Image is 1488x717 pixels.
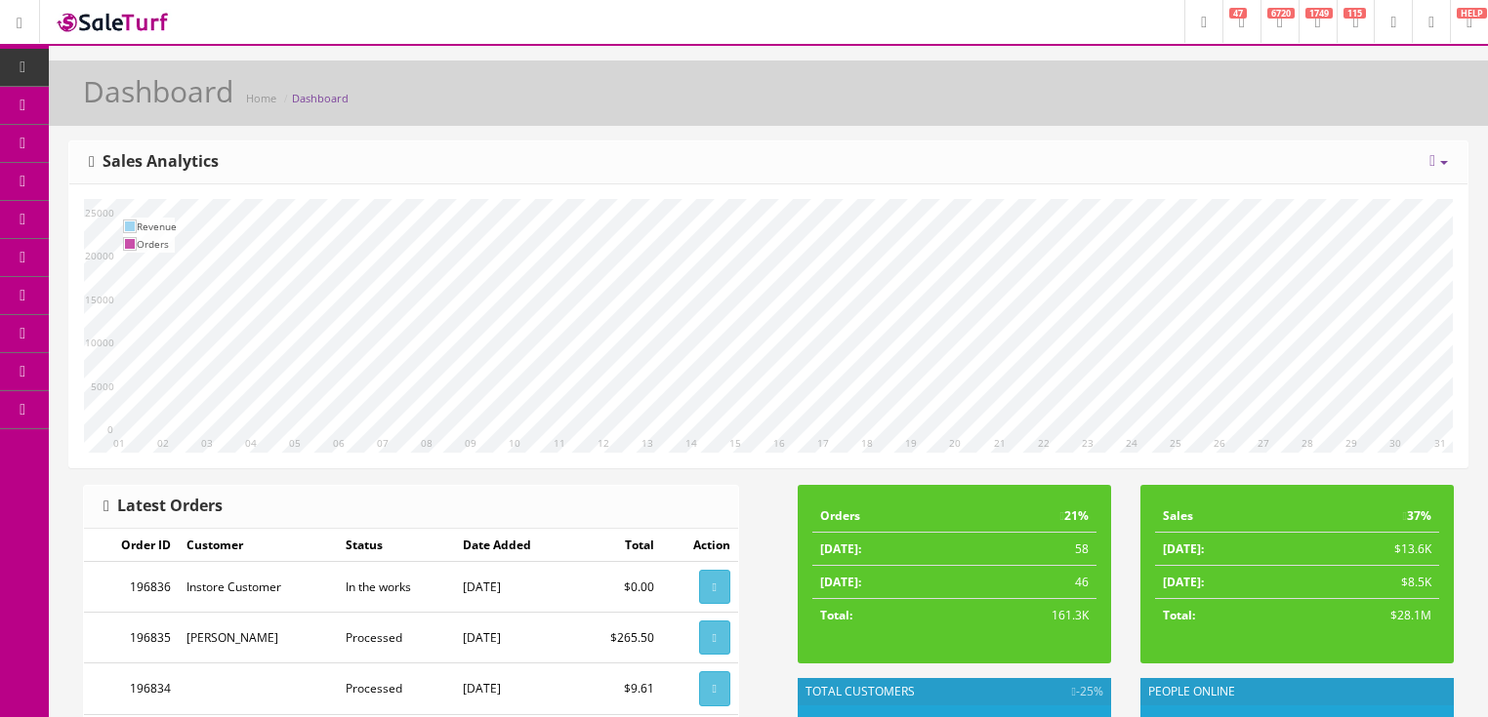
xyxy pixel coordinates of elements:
[338,663,455,714] td: Processed
[1140,678,1454,705] div: People Online
[960,499,1096,533] td: 21%
[179,562,338,613] td: Instore Customer
[338,613,455,663] td: Processed
[84,562,179,613] td: 196836
[338,529,455,562] td: Status
[1298,599,1440,632] td: $28.1M
[1298,566,1440,599] td: $8.5K
[1072,683,1103,700] span: -25%
[55,9,172,35] img: SaleTurf
[179,613,338,663] td: [PERSON_NAME]
[1163,540,1204,557] strong: [DATE]:
[84,529,179,562] td: Order ID
[1457,8,1487,19] span: HELP
[820,574,861,590] strong: [DATE]:
[338,562,455,613] td: In the works
[960,566,1096,599] td: 46
[1267,8,1295,19] span: 6720
[1155,499,1298,533] td: Sales
[84,613,179,663] td: 196835
[179,529,338,562] td: Customer
[455,529,576,562] td: Date Added
[820,607,852,623] strong: Total:
[662,529,738,562] td: Action
[137,235,177,253] td: Orders
[455,663,576,714] td: [DATE]
[820,540,861,557] strong: [DATE]:
[1298,499,1440,533] td: 37%
[576,562,662,613] td: $0.00
[1229,8,1247,19] span: 47
[1163,607,1195,623] strong: Total:
[1163,574,1204,590] strong: [DATE]:
[798,678,1111,705] div: Total Customers
[960,533,1096,566] td: 58
[455,562,576,613] td: [DATE]
[292,91,349,105] a: Dashboard
[83,75,233,107] h1: Dashboard
[246,91,276,105] a: Home
[576,529,662,562] td: Total
[812,499,960,533] td: Orders
[455,613,576,663] td: [DATE]
[1305,8,1333,19] span: 1749
[960,599,1096,632] td: 161.3K
[84,663,179,714] td: 196834
[137,218,177,235] td: Revenue
[1343,8,1366,19] span: 115
[103,498,223,515] h3: Latest Orders
[576,663,662,714] td: $9.61
[576,613,662,663] td: $265.50
[89,153,219,171] h3: Sales Analytics
[1298,533,1440,566] td: $13.6K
